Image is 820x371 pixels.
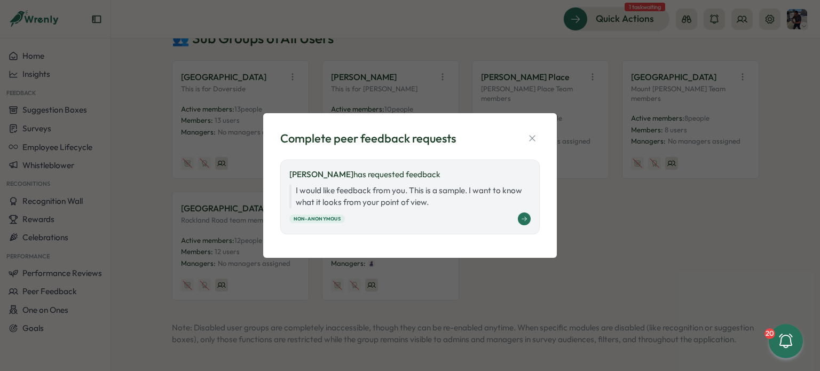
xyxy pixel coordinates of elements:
[764,328,775,339] div: 20
[280,160,540,234] a: [PERSON_NAME]has requested feedback I would like feedback from you. This is a sample. I want to k...
[769,324,803,358] button: 20
[289,169,353,179] span: [PERSON_NAME]
[289,185,531,208] p: I would like feedback from you. This is a sample. I want to know what it looks from your point of...
[280,130,456,147] div: Complete peer feedback requests
[294,215,341,223] span: Non-anonymous
[289,169,531,180] p: has requested feedback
